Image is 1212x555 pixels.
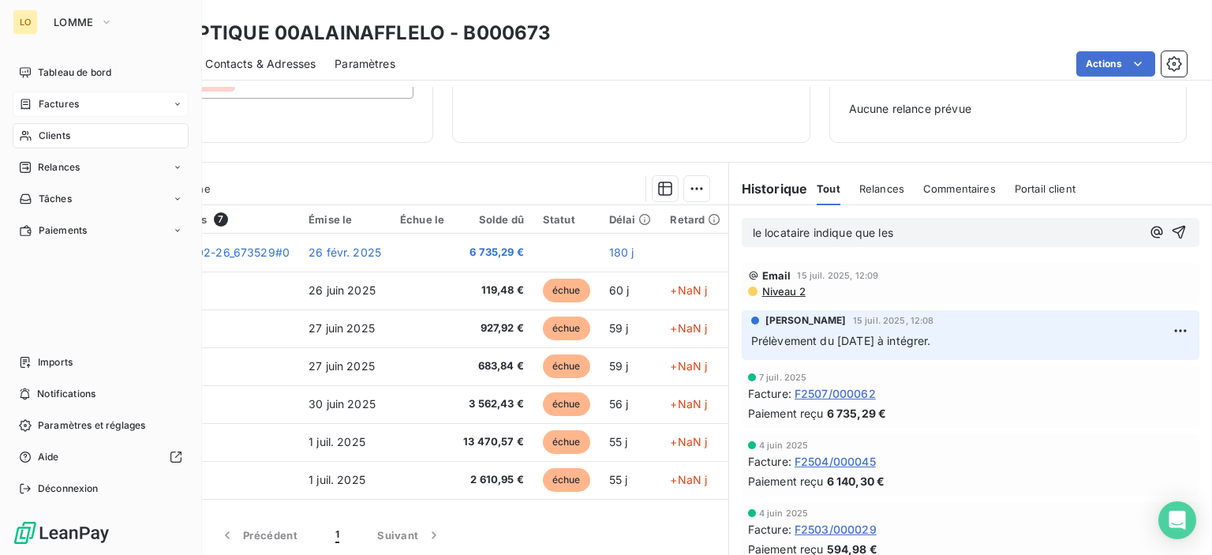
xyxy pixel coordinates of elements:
span: le locataire indique que les [753,226,893,239]
span: Contacts & Adresses [205,56,316,72]
div: Délai [609,213,652,226]
span: échue [543,468,590,492]
span: Niveau 2 [761,285,806,298]
div: Retard [670,213,720,226]
span: 7 juil. 2025 [759,373,807,382]
button: Suivant [358,519,461,552]
a: Factures [13,92,189,117]
button: Actions [1076,51,1155,77]
span: Prélèvement du [DATE] à intégrer. [751,334,931,347]
a: Aide [13,444,189,470]
a: Tâches [13,186,189,212]
span: 27 juin 2025 [309,359,375,373]
span: Paramètres [335,56,395,72]
span: Facture : [748,385,791,402]
button: 1 [316,519,358,552]
div: Solde dû [463,213,524,226]
span: 1 [335,527,339,543]
span: +NaN j [670,359,707,373]
span: Tout [817,182,840,195]
span: Imports [38,355,73,369]
span: 6 140,30 € [827,473,885,489]
span: 60 j [609,283,630,297]
span: Tableau de bord [38,66,111,80]
span: 927,92 € [463,321,524,336]
span: +NaN j [670,283,707,297]
span: 1 juil. 2025 [309,473,365,486]
span: Relances [38,160,80,174]
img: Logo LeanPay [13,520,110,546]
span: 55 j [609,435,628,448]
span: Relances [859,182,904,195]
span: 4 juin 2025 [759,441,809,450]
span: F2507/000062 [795,385,876,402]
span: Email [762,269,791,282]
span: 15 juil. 2025, 12:08 [853,316,934,325]
a: Relances [13,155,189,180]
span: 683,84 € [463,358,524,374]
a: Paramètres et réglages [13,413,189,438]
span: 27 juin 2025 [309,321,375,335]
span: Facture : [748,453,791,470]
span: Paiements [39,223,87,238]
span: Tâches [39,192,72,206]
span: échue [543,317,590,340]
span: Factures [39,97,79,111]
h6: Historique [729,179,808,198]
div: Émise le [309,213,381,226]
span: 6 735,29 € [463,245,524,261]
span: échue [543,279,590,302]
span: 2 610,95 € [463,472,524,488]
span: 55 j [609,473,628,486]
span: 3 562,43 € [463,396,524,412]
span: échue [543,354,590,378]
a: Paiements [13,218,189,243]
span: Commentaires [923,182,996,195]
span: +NaN j [670,321,707,335]
span: Portail client [1015,182,1075,195]
span: +NaN j [670,473,707,486]
span: 59 j [609,359,629,373]
a: Imports [13,350,189,375]
div: Open Intercom Messenger [1158,501,1196,539]
span: F2503/000029 [795,521,877,538]
button: Précédent [200,519,316,552]
span: 7 [214,212,228,227]
span: échue [543,430,590,454]
span: 4 juin 2025 [759,508,809,518]
div: LO [13,9,38,35]
span: +NaN j [670,435,707,448]
span: Paiement reçu [748,473,824,489]
span: échue [543,392,590,416]
span: Déconnexion [38,482,99,496]
span: 30 juin 2025 [309,397,376,411]
span: 26 juin 2025 [309,283,376,297]
span: F2504/000045 [795,453,876,470]
span: 15 juil. 2025, 12:09 [797,271,878,280]
span: +NaN j [670,397,707,411]
span: Paramètres et réglages [38,418,145,433]
span: 1 juil. 2025 [309,435,365,448]
span: 180 j [609,246,634,259]
div: Échue le [400,213,444,226]
span: Paiement reçu [748,405,824,422]
span: 119,48 € [463,283,524,298]
span: Facture : [748,521,791,538]
span: 13 470,57 € [463,434,524,450]
span: 26 févr. 2025 [309,246,381,259]
span: 6 735,29 € [827,405,887,422]
span: LOMME [54,16,94,28]
span: Notifications [37,387,95,401]
div: Statut [543,213,590,226]
span: Aucune relance prévue [849,101,1167,117]
span: Aide [38,450,59,464]
span: [PERSON_NAME] [765,313,847,328]
span: 56 j [609,397,629,411]
span: Clients [39,129,70,143]
a: Clients [13,123,189,148]
h3: PYL OPTIQUE 00ALAINAFFLELO - B000673 [139,19,551,47]
a: Tableau de bord [13,60,189,85]
span: 59 j [609,321,629,335]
